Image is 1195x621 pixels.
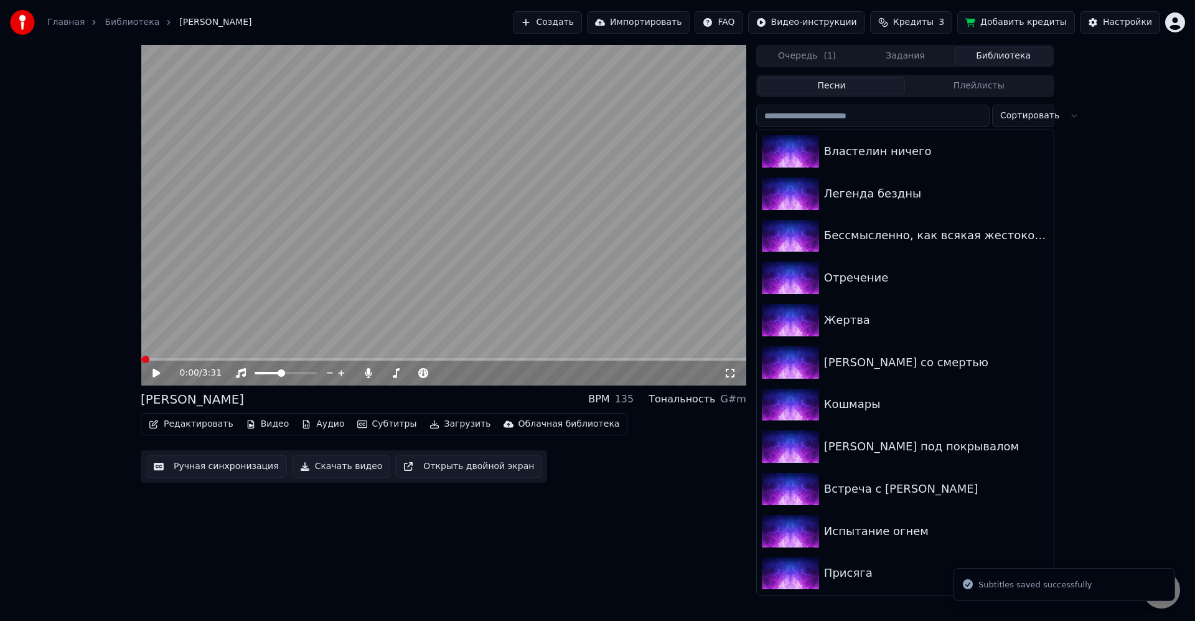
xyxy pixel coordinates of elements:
div: Жертва [824,311,1049,329]
span: [PERSON_NAME] [179,16,251,29]
span: 3 [939,16,944,29]
div: BPM [588,392,609,407]
a: Главная [47,16,85,29]
nav: breadcrumb [47,16,252,29]
div: Властелин ничего [824,143,1049,160]
button: Задания [856,47,955,65]
button: Открыть двойной экран [395,455,542,478]
button: Импортировать [587,11,690,34]
img: youka [10,10,35,35]
button: Видео-инструкции [748,11,865,34]
button: FAQ [695,11,743,34]
button: Настройки [1080,11,1160,34]
span: ( 1 ) [823,50,836,62]
div: Встреча с [PERSON_NAME] [824,480,1049,498]
button: Очередь [758,47,856,65]
div: Облачная библиотека [518,418,620,430]
div: Тональность [649,392,715,407]
div: Отречение [824,269,1049,287]
button: Аудио [296,415,349,433]
div: Легенда бездны [824,185,1049,202]
div: [PERSON_NAME] [141,391,244,408]
button: Загрузить [424,415,496,433]
button: Добавить кредиты [957,11,1075,34]
a: Библиотека [105,16,159,29]
span: Кредиты [893,16,934,29]
span: 3:31 [202,367,222,379]
div: Испытание огнем [824,523,1049,540]
button: Ручная синхронизация [146,455,287,478]
div: [PERSON_NAME] под покрывалом [824,438,1049,455]
div: Кошмары [824,396,1049,413]
button: Субтитры [352,415,422,433]
div: G#m [720,392,746,407]
button: Кредиты3 [870,11,952,34]
button: Создать [513,11,581,34]
button: Редактировать [144,415,238,433]
div: 135 [615,392,634,407]
div: [PERSON_NAME] со смертью [824,354,1049,371]
button: Скачать видео [292,455,391,478]
button: Плейлисты [905,77,1052,95]
button: Библиотека [954,47,1052,65]
div: Бессмысленно, как всякая жестокость [824,227,1049,244]
div: Subtitles saved successfully [978,579,1092,591]
span: Сортировать [1000,110,1059,122]
div: Настройки [1103,16,1152,29]
button: Песни [758,77,906,95]
div: Присяга [824,564,1049,582]
span: 0:00 [180,367,199,379]
div: / [180,367,210,379]
button: Видео [241,415,294,433]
